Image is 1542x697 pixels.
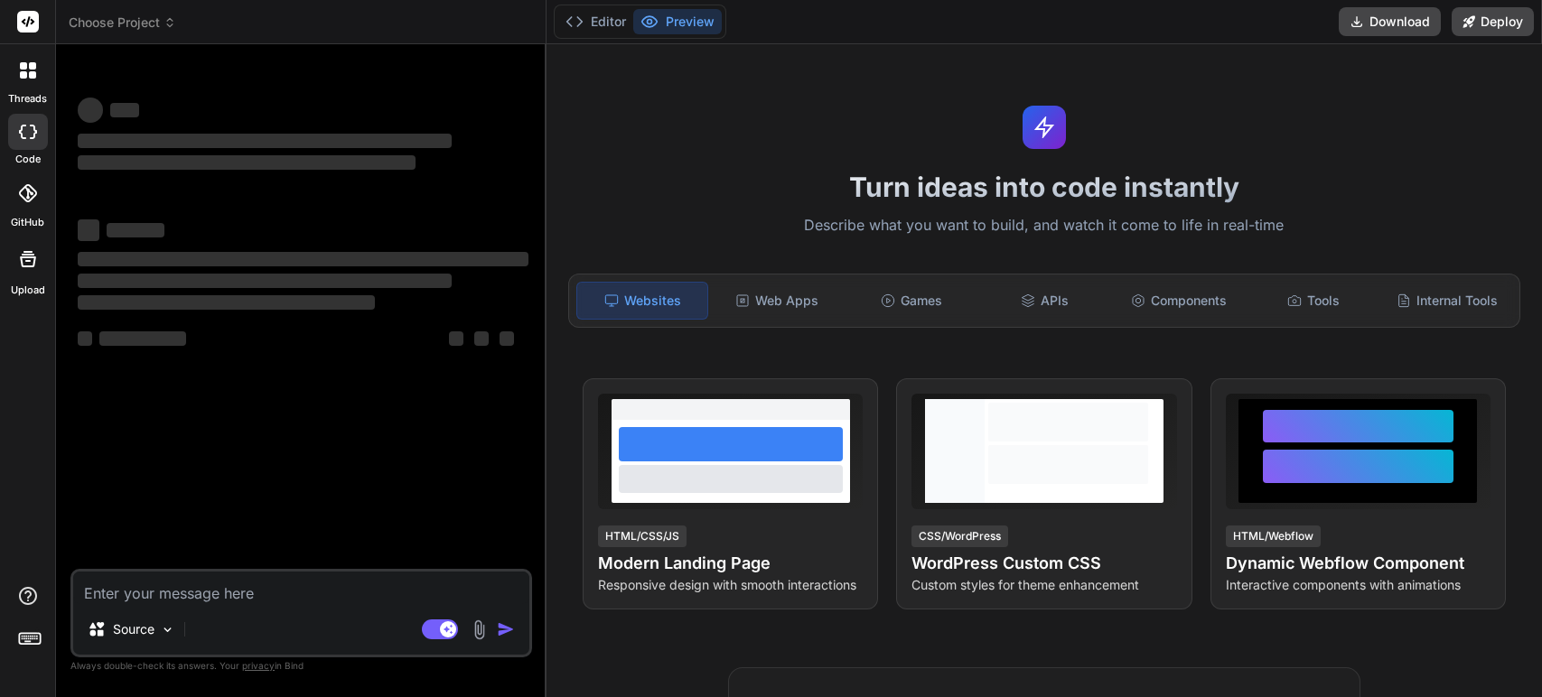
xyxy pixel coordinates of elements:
span: ‌ [78,98,103,123]
span: ‌ [99,331,186,346]
h4: Dynamic Webflow Component [1226,551,1491,576]
p: Source [113,620,154,638]
span: ‌ [449,331,463,346]
label: GitHub [11,215,44,230]
span: ‌ [78,155,416,170]
div: Games [846,282,976,320]
p: Custom styles for theme enhancement [911,576,1176,594]
p: Interactive components with animations [1226,576,1491,594]
span: ‌ [78,331,92,346]
div: HTML/Webflow [1226,525,1321,547]
h4: Modern Landing Page [598,551,863,576]
img: Pick Models [160,622,175,637]
button: Deploy [1452,7,1534,36]
h1: Turn ideas into code instantly [557,171,1531,203]
img: attachment [469,619,490,640]
div: APIs [980,282,1110,320]
label: threads [8,91,47,107]
span: ‌ [107,223,164,237]
p: Describe what you want to build, and watch it come to life in real-time [557,214,1531,237]
h4: WordPress Custom CSS [911,551,1176,576]
span: ‌ [474,331,489,346]
button: Download [1339,7,1441,36]
span: ‌ [500,331,514,346]
button: Editor [558,9,633,34]
p: Always double-check its answers. Your in Bind [70,657,532,674]
span: Choose Project [69,14,176,32]
p: Responsive design with smooth interactions [598,576,863,594]
span: ‌ [78,252,528,266]
div: Websites [576,282,708,320]
span: ‌ [78,134,452,148]
img: icon [497,620,515,638]
label: Upload [11,283,45,298]
span: ‌ [78,295,375,310]
label: code [15,152,41,167]
div: Internal Tools [1382,282,1512,320]
div: Web Apps [712,282,842,320]
div: HTML/CSS/JS [598,525,687,547]
span: ‌ [110,103,139,117]
span: privacy [242,660,275,671]
div: CSS/WordPress [911,525,1008,547]
button: Preview [633,9,722,34]
span: ‌ [78,219,99,241]
div: Components [1114,282,1244,320]
span: ‌ [78,274,452,288]
div: Tools [1248,282,1378,320]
